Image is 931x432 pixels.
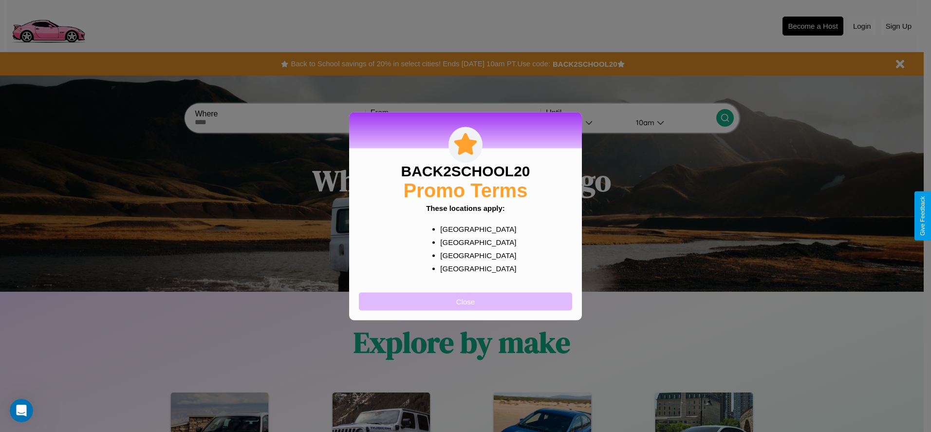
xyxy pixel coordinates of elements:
h2: Promo Terms [404,179,528,201]
p: [GEOGRAPHIC_DATA] [440,262,510,275]
button: Close [359,292,572,310]
div: Give Feedback [919,196,926,236]
p: [GEOGRAPHIC_DATA] [440,235,510,248]
p: [GEOGRAPHIC_DATA] [440,248,510,262]
b: These locations apply: [426,204,505,212]
iframe: Intercom live chat [10,399,33,422]
h3: BACK2SCHOOL20 [401,163,530,179]
p: [GEOGRAPHIC_DATA] [440,222,510,235]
